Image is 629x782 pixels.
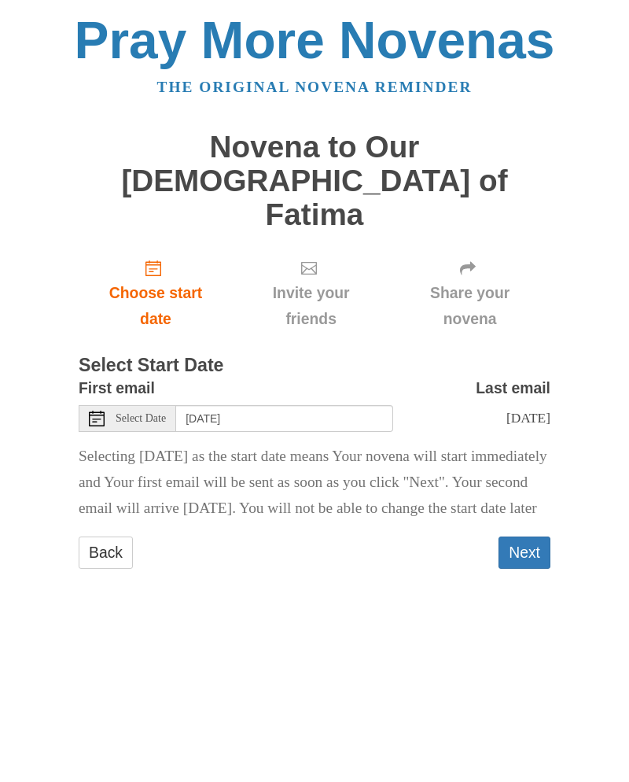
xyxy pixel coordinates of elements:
label: First email [79,375,155,401]
label: Last email [476,375,550,401]
span: Select Date [116,413,166,424]
a: The original novena reminder [157,79,473,95]
span: [DATE] [506,410,550,426]
p: Selecting [DATE] as the start date means Your novena will start immediately and Your first email ... [79,444,550,522]
span: Invite your friends [248,280,373,332]
h3: Select Start Date [79,356,550,376]
span: Share your novena [405,280,535,332]
div: Click "Next" to confirm your start date first. [389,247,550,341]
button: Next [498,537,550,569]
a: Back [79,537,133,569]
a: Choose start date [79,247,233,341]
span: Choose start date [94,280,217,332]
a: Pray More Novenas [75,11,555,69]
input: Use the arrow keys to pick a date [176,405,393,432]
h1: Novena to Our [DEMOGRAPHIC_DATA] of Fatima [79,131,550,231]
div: Click "Next" to confirm your start date first. [233,247,389,341]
